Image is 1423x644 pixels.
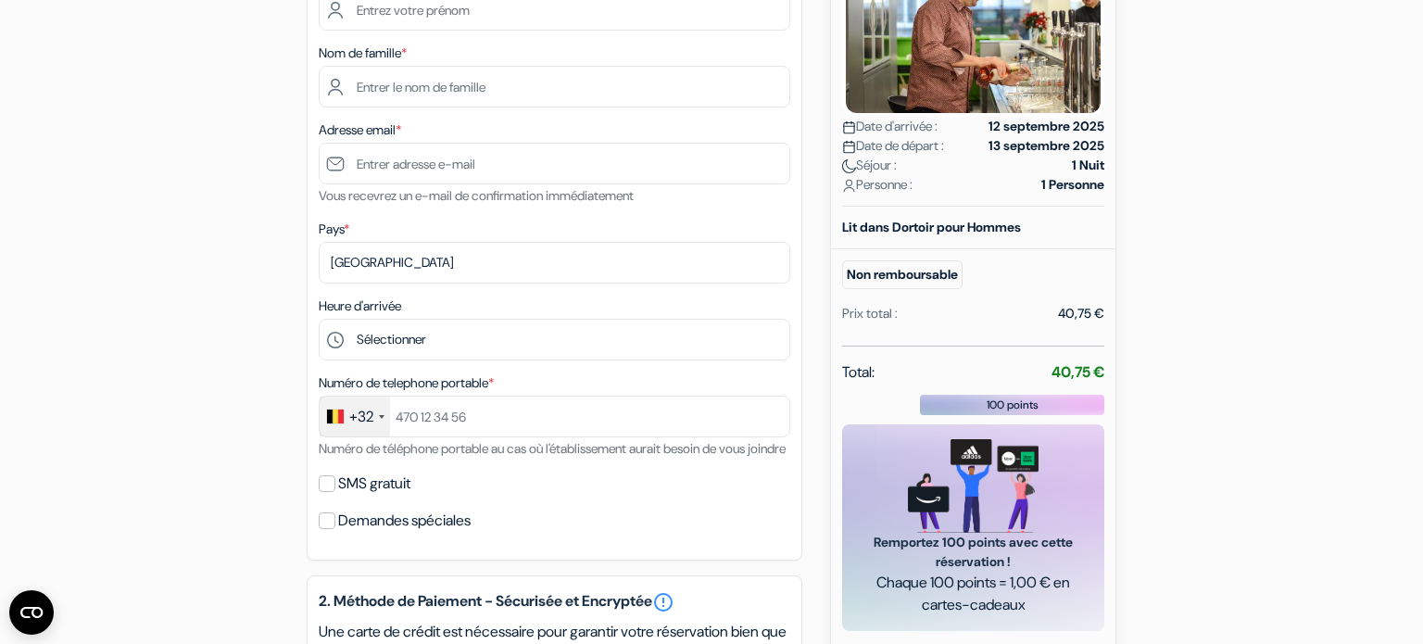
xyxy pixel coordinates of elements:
[842,117,938,136] span: Date d'arrivée :
[319,187,634,204] small: Vous recevrez un e-mail de confirmation immédiatement
[338,508,471,534] label: Demandes spéciales
[9,590,54,635] button: Open CMP widget
[319,66,790,107] input: Entrer le nom de famille
[842,179,856,193] img: user_icon.svg
[319,440,786,457] small: Numéro de téléphone portable au cas où l'établissement aurait besoin de vous joindre
[908,439,1039,533] img: gift_card_hero_new.png
[319,120,401,140] label: Adresse email
[319,591,790,613] h5: 2. Méthode de Paiement - Sécurisée et Encryptée
[989,136,1104,156] strong: 13 septembre 2025
[1041,175,1104,195] strong: 1 Personne
[319,220,349,239] label: Pays
[987,397,1039,413] span: 100 points
[1058,304,1104,323] div: 40,75 €
[842,361,875,384] span: Total:
[1052,362,1104,382] strong: 40,75 €
[842,304,898,323] div: Prix total :
[842,156,897,175] span: Séjour :
[320,397,390,436] div: Belgium (België): +32
[864,533,1082,572] span: Remportez 100 points avec cette réservation !
[349,406,373,428] div: +32
[989,117,1104,136] strong: 12 septembre 2025
[842,175,913,195] span: Personne :
[338,471,410,497] label: SMS gratuit
[319,143,790,184] input: Entrer adresse e-mail
[319,297,401,316] label: Heure d'arrivée
[319,44,407,63] label: Nom de famille
[842,219,1021,235] b: Lit dans Dortoir pour Hommes
[842,159,856,173] img: moon.svg
[1072,156,1104,175] strong: 1 Nuit
[842,136,944,156] span: Date de départ :
[864,572,1082,616] span: Chaque 100 points = 1,00 € en cartes-cadeaux
[319,373,494,393] label: Numéro de telephone portable
[319,396,790,437] input: 470 12 34 56
[842,140,856,154] img: calendar.svg
[842,120,856,134] img: calendar.svg
[842,260,963,289] small: Non remboursable
[652,591,674,613] a: error_outline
